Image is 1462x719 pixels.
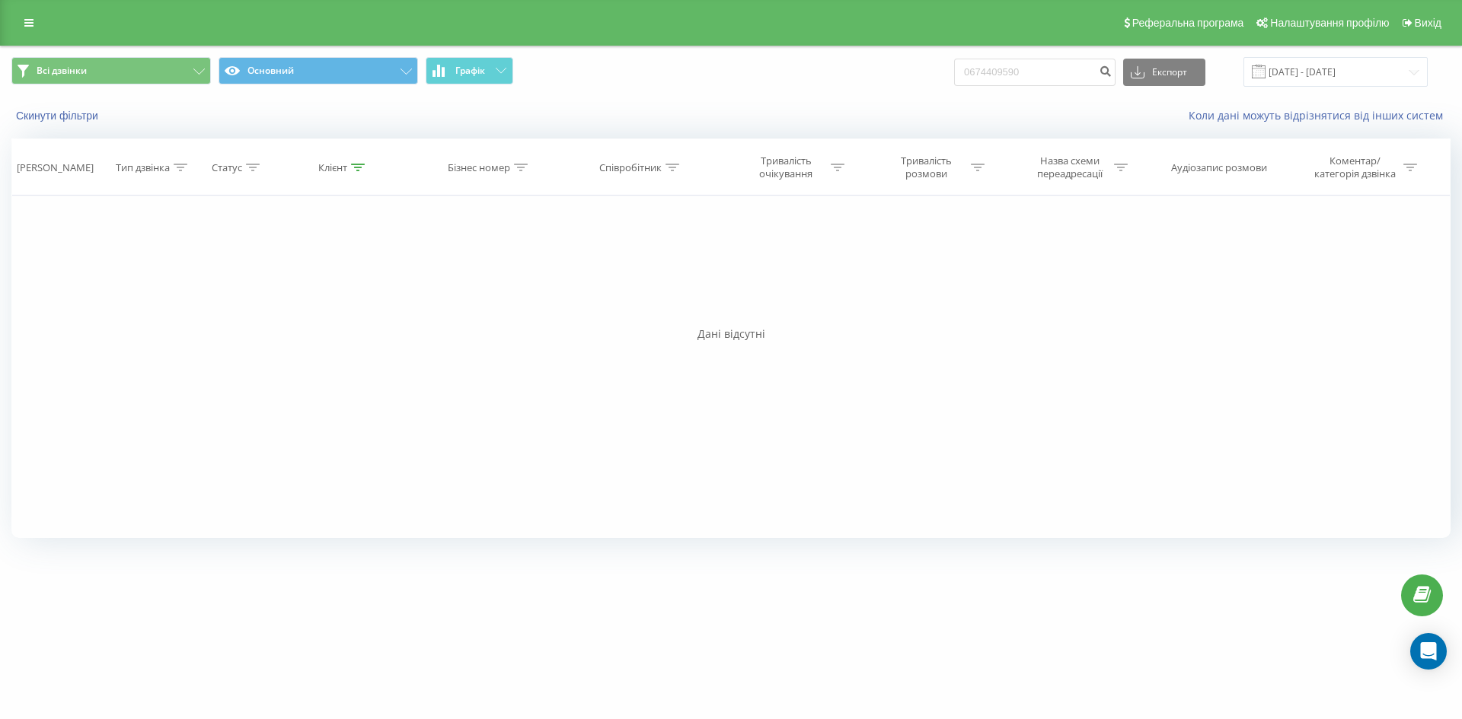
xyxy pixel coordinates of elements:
div: [PERSON_NAME] [17,161,94,174]
button: Основний [219,57,418,84]
button: Всі дзвінки [11,57,211,84]
div: Клієнт [318,161,347,174]
div: Співробітник [599,161,662,174]
button: Графік [426,57,513,84]
span: Налаштування профілю [1270,17,1389,29]
input: Пошук за номером [954,59,1116,86]
button: Експорт [1123,59,1205,86]
div: Коментар/категорія дзвінка [1310,154,1400,180]
div: Назва схеми переадресації [1029,154,1110,180]
span: Вихід [1415,17,1441,29]
div: Тип дзвінка [116,161,170,174]
a: Коли дані можуть відрізнятися вiд інших систем [1189,108,1451,122]
button: Скинути фільтри [11,109,106,122]
div: Тривалість розмови [886,154,967,180]
span: Всі дзвінки [37,65,87,77]
div: Бізнес номер [448,161,510,174]
div: Дані відсутні [11,326,1451,342]
div: Аудіозапис розмови [1171,161,1267,174]
div: Open Intercom Messenger [1410,633,1447,670]
span: Реферальна програма [1132,17,1244,29]
span: Графік [455,65,485,76]
div: Статус [212,161,242,174]
div: Тривалість очікування [745,154,827,180]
